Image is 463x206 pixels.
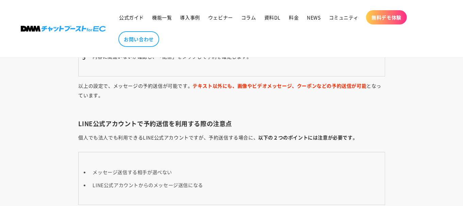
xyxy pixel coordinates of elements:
li: 内容に間違いないか確認し、「配信」をタップして予約を確定します。 [83,52,381,61]
a: NEWS [303,10,325,24]
li: LINE公式アカウントからのメッセージ送信になる [89,180,381,190]
a: 機能一覧 [148,10,176,24]
span: ウェビナー [208,14,233,20]
span: 導入事例 [180,14,200,20]
a: 資料DL [260,10,285,24]
a: 公式ガイド [115,10,148,24]
a: ウェビナー [204,10,237,24]
strong: 以下の２つのポイントには注意が必要です。 [258,134,358,141]
a: 料金 [285,10,303,24]
span: コミュニティ [329,14,359,20]
strong: テキスト以外にも、画像やビデオメッセージ、クーポンなどの予約送信が可能 [193,82,366,89]
a: 無料デモ体験 [366,10,407,24]
p: 個人でも法人でも利用できるLINE公式アカウントですが、予約送信する場合に、 [79,133,385,142]
a: お問い合わせ [118,31,159,47]
span: NEWS [307,14,320,20]
span: コラム [241,14,256,20]
li: メッセージ送信する相手が選べない [89,167,381,177]
a: コミュニティ [325,10,363,24]
a: 導入事例 [176,10,204,24]
span: 資料DL [264,14,281,20]
span: 機能一覧 [152,14,172,20]
span: お問い合わせ [124,36,154,42]
img: 株式会社DMM Boost [21,26,106,32]
h3: LINE公式アカウントで予約送信を利用する際の注意点 [79,120,385,127]
span: 公式ガイド [119,14,144,20]
a: コラム [237,10,260,24]
span: 料金 [289,14,299,20]
p: 以上の設定で、メッセージの予約送信が可能です。 となっています。 [79,81,385,109]
span: 無料デモ体験 [371,14,401,20]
